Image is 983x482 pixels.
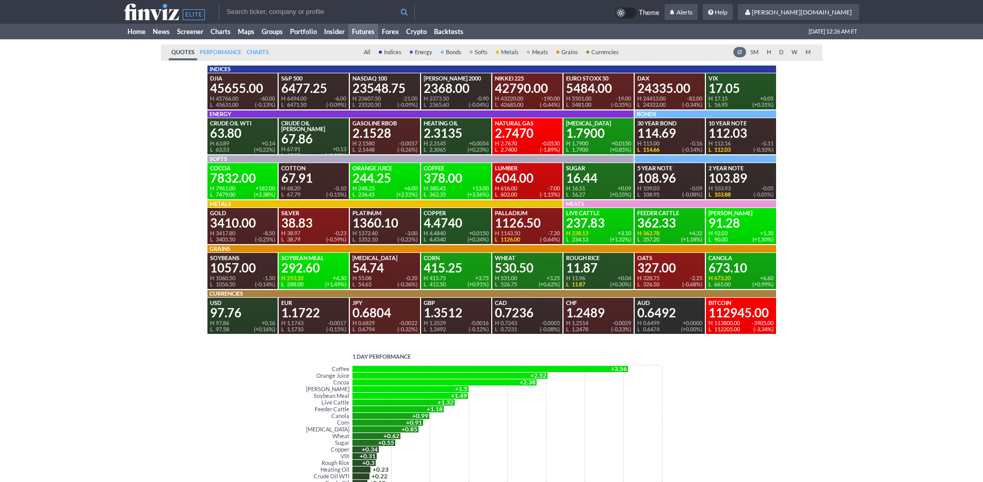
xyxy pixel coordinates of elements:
div: 67.86 [281,133,346,145]
div: 1352.10 [351,236,379,243]
a: Portfolio [286,24,320,39]
div: 45631.00 [209,102,239,108]
span: [PERSON_NAME][DOMAIN_NAME] [752,8,852,16]
span: H [352,140,357,147]
div: -0.90 ( -0.04% ) [469,95,489,108]
div: Euro Stoxx 50 [566,75,631,81]
a: Quotes [169,44,197,60]
a: Metals [492,47,523,57]
span: L [495,236,498,243]
a: SOFTSCocoa7832.00H 7961.00L 7479.00+182.00(+2.38%) [207,155,278,199]
div: 24322.00 [636,102,667,108]
div: Feeder Cattle [637,210,702,216]
span: H [708,140,713,147]
a: Euro Stoxx 505484.00H 5501.00L 5481.00-19.00(-0.35%) [563,66,634,109]
div: 45655.00 [210,82,275,94]
input: Search ticker, company or profile [219,4,415,20]
div: 108.95 [636,191,660,198]
div: 602.00 [494,191,518,198]
div: 90.00 [707,236,729,243]
span: L [637,147,641,153]
div: 115.00 [636,140,660,147]
a: D [775,47,787,57]
a: Performance [197,44,244,60]
a: M [801,47,815,57]
div: 7961.00 [209,185,236,191]
div: -82.00 ( -0.34% ) [682,95,702,108]
span: L [352,191,356,198]
a: Forex [378,24,402,39]
div: SOFTS [207,155,279,163]
div: -0.05 ( -0.05% ) [753,185,773,198]
div: Cocoa [210,165,275,171]
div: +0.05 ( +0.31% ) [752,95,773,108]
div: Palladium [495,210,560,216]
a: Bonds [437,47,465,57]
div: 2.3135 [424,127,489,139]
span: H [708,230,713,236]
a: ENERGYCrude Oil WTI63.80H 63.89L 63.53+0.14(+0.22%) [207,110,278,154]
div: +0.09 ( +0.55% ) [610,185,631,198]
div: -0.09 ( -0.08% ) [682,185,702,198]
div: Coffee [424,165,489,171]
span: L [637,236,641,243]
div: 1126.50 [495,217,560,229]
div: 92.03 [707,230,729,236]
span: H [566,230,570,236]
div: MEATS [563,200,635,207]
a: Heating Oil2.3135H 2.3145L 2.3065+0.0054(+0.23%) [421,110,491,154]
div: 1.7900 [565,140,589,147]
div: -0.11 ( -0.10% ) [753,140,773,153]
a: Nasdaq 10023548.75H 23607.50L 23520.50-21.00(-0.09%) [350,66,420,109]
span: H [566,140,570,147]
span: L [424,147,427,153]
div: 68.20 [280,185,301,191]
span: H [352,95,357,102]
div: 23607.50 [351,95,382,102]
div: DJIA [210,75,275,81]
a: Lumber604.00H 616.00L 602.00-7.00(-1.15%) [492,155,562,199]
div: 112.03 [708,127,773,139]
div: VIX [708,75,773,81]
span: L [495,102,498,108]
span: H [495,95,499,102]
div: +13.00 ( +3.56% ) [468,185,489,198]
div: Natural Gas [495,120,560,126]
div: +6.00 ( +2.52% ) [396,185,417,198]
span: H [210,95,214,102]
div: +0.0150 ( +0.85% ) [610,140,631,153]
div: 1360.10 [352,217,417,229]
a: Silver38.83H 38.97L 38.79-0.23(-0.59%) [279,200,349,244]
div: 42790.00 [495,82,560,94]
a: MEATSLive Cattle237.83H 238.13L 234.13+3.10(+1.32%) [563,200,634,244]
div: BONDS [635,110,706,118]
span: L [210,236,214,243]
span: L [281,152,285,158]
div: 2 Year Note [708,165,773,171]
div: 16.95 [707,102,729,108]
div: 234.13 [565,236,589,243]
div: 4.4840 [423,230,447,236]
span: L [424,102,427,108]
div: 5501.00 [565,95,592,102]
a: [PERSON_NAME][DOMAIN_NAME] [738,4,859,21]
span: H [281,95,285,102]
div: 103.88 [707,191,732,198]
a: GRAINSSoybeans1057.00H 1060.50L 1056.50-1.50(-0.14%) [207,245,278,289]
span: L [495,147,498,153]
div: 362.78 [636,230,660,236]
div: 2.1448 [351,147,376,153]
span: L [637,102,641,108]
div: 2.1528 [352,127,417,139]
div: +4.22 ( +1.18% ) [681,230,702,243]
span: H [495,185,499,191]
div: 5 Year Note [637,165,702,171]
div: [PERSON_NAME] 2000 [424,75,489,81]
div: Lumber [495,165,560,171]
div: 30 Year Bond [637,120,702,126]
div: -19.00 ( -0.35% ) [611,95,631,108]
span: H [210,140,214,147]
a: Maps [234,24,258,39]
div: -0.23 ( -0.59% ) [326,230,346,243]
span: L [708,102,712,108]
